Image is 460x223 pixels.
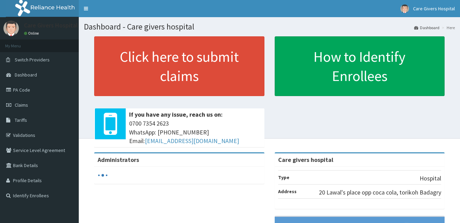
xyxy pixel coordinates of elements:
svg: audio-loading [98,170,108,180]
b: Address [278,188,297,195]
span: Dashboard [15,72,37,78]
img: User Image [400,4,409,13]
span: Care Givers Hospital [413,5,455,12]
img: User Image [3,21,19,36]
b: Administrators [98,156,139,164]
a: Dashboard [414,25,439,31]
li: Here [440,25,455,31]
a: Click here to submit claims [94,36,264,96]
a: Online [24,31,40,36]
span: Tariffs [15,117,27,123]
b: If you have any issue, reach us on: [129,110,223,118]
a: [EMAIL_ADDRESS][DOMAIN_NAME] [145,137,239,145]
span: Switch Providers [15,57,50,63]
h1: Dashboard - Care givers hospital [84,22,455,31]
span: Claims [15,102,28,108]
a: How to Identify Enrollees [275,36,445,96]
b: Type [278,174,289,180]
p: Care Givers Hospital [24,22,78,28]
strong: Care givers hospital [278,156,333,164]
p: 20 Lawal's place opp coca cola, torikoh Badagry [319,188,441,197]
p: Hospital [420,174,441,183]
span: 0700 7354 2623 WhatsApp: [PHONE_NUMBER] Email: [129,119,261,145]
